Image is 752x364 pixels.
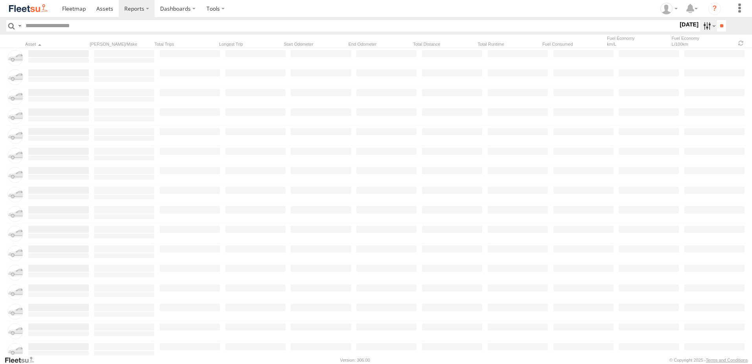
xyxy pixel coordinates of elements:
[90,41,151,47] div: [PERSON_NAME]/Make
[478,41,539,47] div: Total Runtime
[340,358,370,362] div: Version: 306.00
[706,358,748,362] a: Terms and Conditions
[155,41,216,47] div: Total Trips
[678,20,700,29] label: [DATE]
[700,20,717,32] label: Search Filter Options
[708,2,721,15] i: ?
[348,41,410,47] div: End Odometer
[607,35,668,47] div: Fuel Economy
[658,3,680,15] div: Mussab Ali
[669,358,748,362] div: © Copyright 2025 -
[672,41,733,47] div: L/100km
[284,41,345,47] div: Start Odometer
[542,41,604,47] div: Fuel Consumed
[17,20,23,32] label: Search Query
[736,39,746,47] span: Refresh
[219,41,280,47] div: Longest Trip
[8,3,49,14] img: fleetsu-logo-horizontal.svg
[413,41,474,47] div: Total Distance
[672,35,733,47] div: Fuel Economy
[4,356,41,364] a: Visit our Website
[607,41,668,47] div: km/L
[25,41,87,47] div: Click to Sort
